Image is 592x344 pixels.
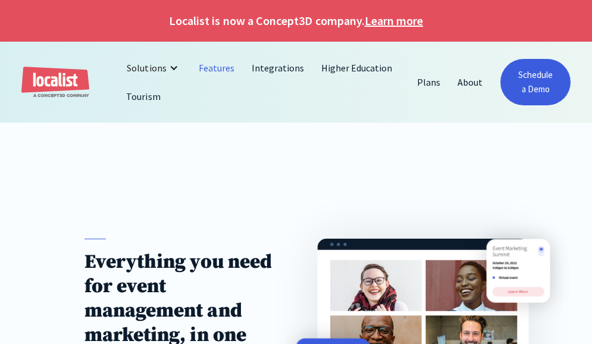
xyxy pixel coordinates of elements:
div: Solutions [118,54,190,82]
a: About [449,68,491,96]
a: Features [190,54,243,82]
a: Plans [409,68,449,96]
a: Tourism [118,82,169,111]
a: home [21,67,89,98]
a: Schedule a Demo [500,59,571,105]
a: Higher Education [313,54,402,82]
div: Solutions [127,61,166,75]
a: Learn more [365,12,423,30]
a: Integrations [243,54,313,82]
